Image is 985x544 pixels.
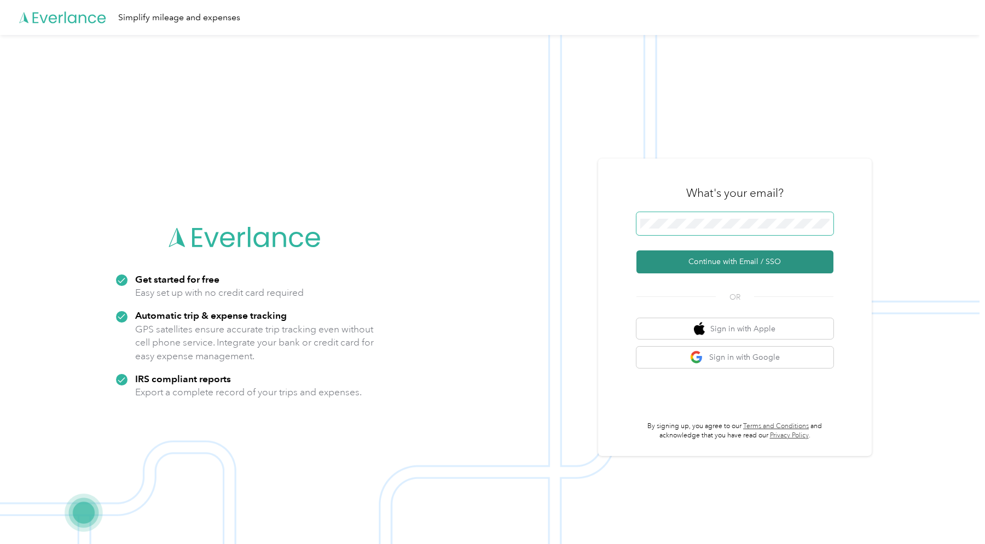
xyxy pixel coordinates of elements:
[135,273,219,285] strong: Get started for free
[716,291,754,303] span: OR
[636,318,833,340] button: apple logoSign in with Apple
[770,431,809,440] a: Privacy Policy
[118,11,240,25] div: Simplify mileage and expenses
[636,422,833,441] p: By signing up, you agree to our and acknowledge that you have read our .
[135,286,304,300] p: Easy set up with no credit card required
[636,250,833,273] button: Continue with Email / SSO
[690,350,704,364] img: google logo
[636,347,833,368] button: google logoSign in with Google
[135,309,287,321] strong: Automatic trip & expense tracking
[743,422,809,430] a: Terms and Conditions
[135,385,362,399] p: Export a complete record of your trips and expenses.
[694,322,705,336] img: apple logo
[686,185,784,201] h3: What's your email?
[135,373,231,384] strong: IRS compliant reports
[135,323,374,363] p: GPS satellites ensure accurate trip tracking even without cell phone service. Integrate your bank...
